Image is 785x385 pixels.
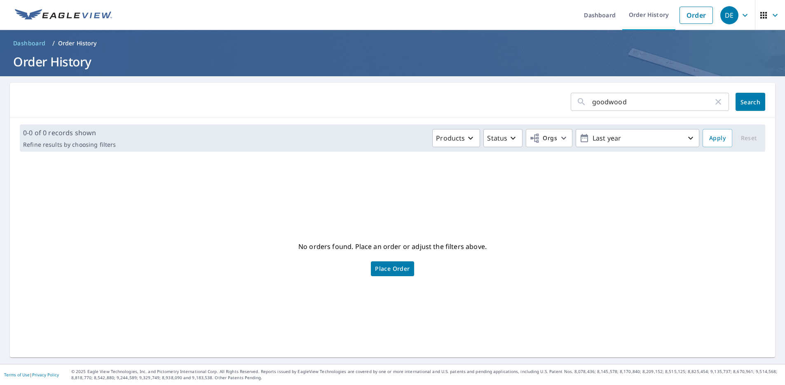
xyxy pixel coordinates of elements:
[742,98,759,106] span: Search
[4,372,59,377] p: |
[52,38,55,48] li: /
[736,93,765,111] button: Search
[10,37,775,50] nav: breadcrumb
[680,7,713,24] a: Order
[375,267,410,271] span: Place Order
[436,133,465,143] p: Products
[720,6,738,24] div: DE
[71,369,781,381] p: © 2025 Eagle View Technologies, Inc. and Pictometry International Corp. All Rights Reserved. Repo...
[483,129,523,147] button: Status
[709,133,726,143] span: Apply
[371,261,414,276] a: Place Order
[13,39,46,47] span: Dashboard
[58,39,97,47] p: Order History
[32,372,59,378] a: Privacy Policy
[576,129,699,147] button: Last year
[703,129,732,147] button: Apply
[530,133,557,143] span: Orgs
[432,129,480,147] button: Products
[589,131,686,146] p: Last year
[298,240,487,253] p: No orders found. Place an order or adjust the filters above.
[526,129,572,147] button: Orgs
[592,90,713,113] input: Address, Report #, Claim ID, etc.
[10,53,775,70] h1: Order History
[23,141,116,148] p: Refine results by choosing filters
[10,37,49,50] a: Dashboard
[4,372,30,378] a: Terms of Use
[15,9,112,21] img: EV Logo
[487,133,507,143] p: Status
[23,128,116,138] p: 0-0 of 0 records shown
